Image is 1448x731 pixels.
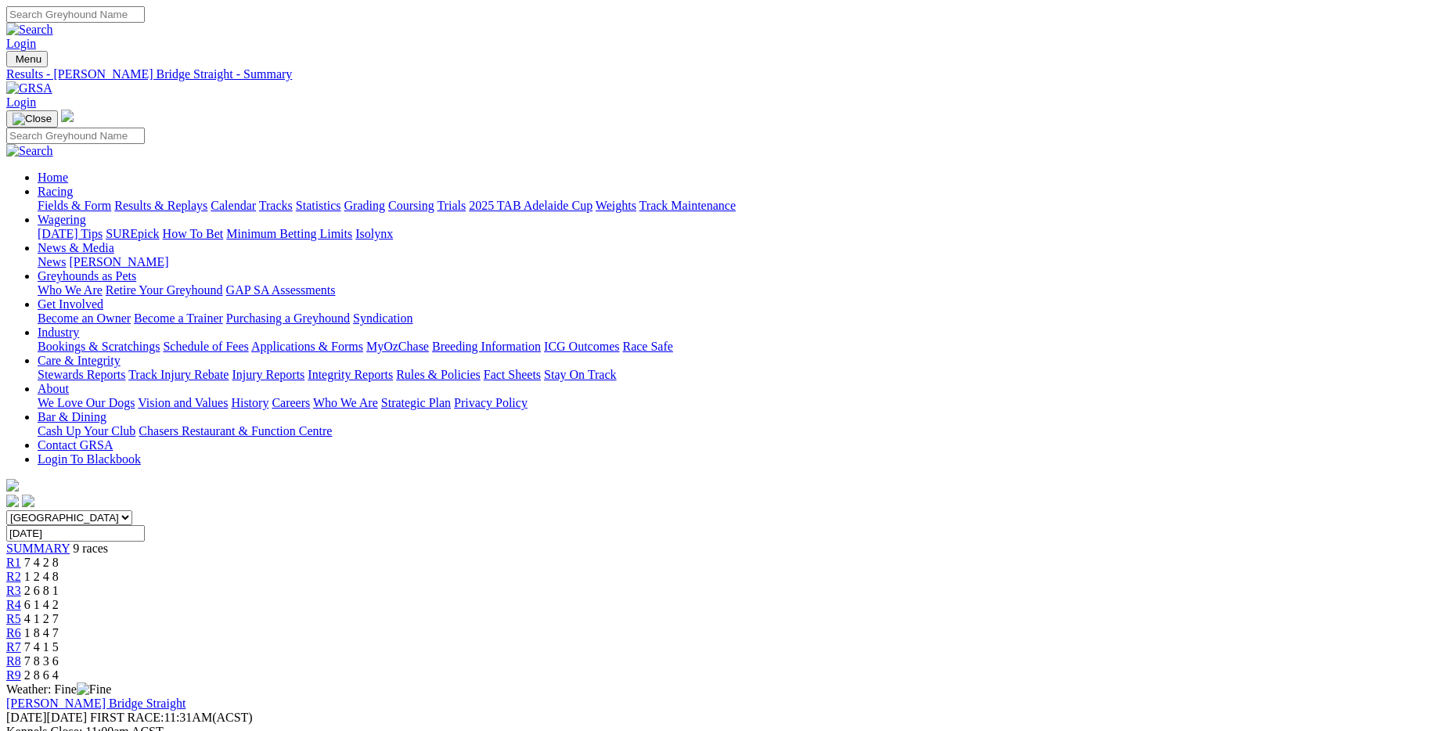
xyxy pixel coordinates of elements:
[353,311,412,325] a: Syndication
[24,640,59,654] span: 7 4 1 5
[6,640,21,654] a: R7
[6,37,36,50] a: Login
[6,612,21,625] a: R5
[38,269,136,283] a: Greyhounds as Pets
[308,368,393,381] a: Integrity Reports
[24,654,59,668] span: 7 8 3 6
[6,81,52,95] img: GRSA
[226,311,350,325] a: Purchasing a Greyhound
[469,199,593,212] a: 2025 TAB Adelaide Cup
[13,113,52,125] img: Close
[6,542,70,555] a: SUMMARY
[344,199,385,212] a: Grading
[38,241,114,254] a: News & Media
[24,584,59,597] span: 2 6 8 1
[38,340,160,353] a: Bookings & Scratchings
[61,110,74,122] img: logo-grsa-white.png
[6,495,19,507] img: facebook.svg
[38,368,125,381] a: Stewards Reports
[6,556,21,569] a: R1
[6,479,19,492] img: logo-grsa-white.png
[544,340,619,353] a: ICG Outcomes
[163,340,248,353] a: Schedule of Fees
[381,396,451,409] a: Strategic Plan
[259,199,293,212] a: Tracks
[38,311,131,325] a: Become an Owner
[6,626,21,639] a: R6
[139,424,332,438] a: Chasers Restaurant & Function Centre
[396,368,481,381] a: Rules & Policies
[6,67,1442,81] a: Results - [PERSON_NAME] Bridge Straight - Summary
[24,668,59,682] span: 2 8 6 4
[366,340,429,353] a: MyOzChase
[38,382,69,395] a: About
[38,396,135,409] a: We Love Our Dogs
[232,368,304,381] a: Injury Reports
[38,340,1442,354] div: Industry
[231,396,268,409] a: History
[16,53,41,65] span: Menu
[432,340,541,353] a: Breeding Information
[6,697,186,710] a: [PERSON_NAME] Bridge Straight
[484,368,541,381] a: Fact Sheets
[313,396,378,409] a: Who We Are
[437,199,466,212] a: Trials
[38,354,121,367] a: Care & Integrity
[24,612,59,625] span: 4 1 2 7
[69,255,168,268] a: [PERSON_NAME]
[128,368,229,381] a: Track Injury Rebate
[6,654,21,668] a: R8
[24,556,59,569] span: 7 4 2 8
[226,283,336,297] a: GAP SA Assessments
[38,438,113,452] a: Contact GRSA
[106,227,159,240] a: SUREpick
[6,144,53,158] img: Search
[38,185,73,198] a: Racing
[6,570,21,583] a: R2
[134,311,223,325] a: Become a Trainer
[38,199,1442,213] div: Racing
[90,711,253,724] span: 11:31AM(ACST)
[38,297,103,311] a: Get Involved
[6,51,48,67] button: Toggle navigation
[6,711,87,724] span: [DATE]
[211,199,256,212] a: Calendar
[596,199,636,212] a: Weights
[90,711,164,724] span: FIRST RACE:
[38,199,111,212] a: Fields & Form
[226,227,352,240] a: Minimum Betting Limits
[38,452,141,466] a: Login To Blackbook
[6,598,21,611] a: R4
[38,283,103,297] a: Who We Are
[6,668,21,682] a: R9
[6,584,21,597] a: R3
[355,227,393,240] a: Isolynx
[639,199,736,212] a: Track Maintenance
[38,227,1442,241] div: Wagering
[73,542,108,555] span: 9 races
[22,495,34,507] img: twitter.svg
[24,598,59,611] span: 6 1 4 2
[38,255,66,268] a: News
[6,682,111,696] span: Weather: Fine
[163,227,224,240] a: How To Bet
[77,682,111,697] img: Fine
[6,23,53,37] img: Search
[38,326,79,339] a: Industry
[38,227,103,240] a: [DATE] Tips
[38,213,86,226] a: Wagering
[38,255,1442,269] div: News & Media
[6,6,145,23] input: Search
[38,424,135,438] a: Cash Up Your Club
[106,283,223,297] a: Retire Your Greyhound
